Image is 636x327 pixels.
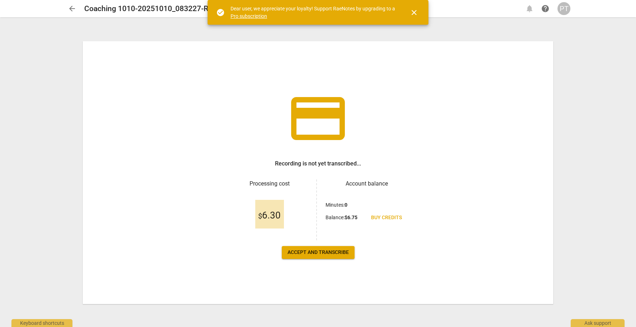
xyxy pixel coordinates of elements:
h3: Processing cost [228,179,310,188]
p: Balance : [326,214,357,221]
b: 0 [345,202,347,208]
span: check_circle [216,8,225,17]
button: Close [405,4,423,21]
h3: Recording is not yet transcribed... [275,159,361,168]
h3: Account balance [326,179,408,188]
span: credit_card [286,86,350,151]
h2: Coaching 1010-20251010_083227-Registrazione della riunione [PERSON_NAME] [84,4,355,13]
div: Dear user, we appreciate your loyalty! Support RaeNotes by upgrading to a [231,5,397,20]
span: Accept and transcribe [288,249,349,256]
b: $ 6.75 [345,215,357,220]
div: Ask support [571,319,625,327]
div: Keyboard shortcuts [11,319,72,327]
span: Buy credits [371,214,402,221]
button: PT [557,2,570,15]
button: Accept and transcribe [282,246,355,259]
span: arrow_back [68,4,76,13]
span: $ [258,212,262,220]
span: 6.30 [258,210,281,221]
span: help [541,4,550,13]
a: Pro subscription [231,13,267,19]
p: Minutes : [326,201,347,209]
a: Help [539,2,552,15]
a: Buy credits [365,211,408,224]
span: close [410,8,418,17]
